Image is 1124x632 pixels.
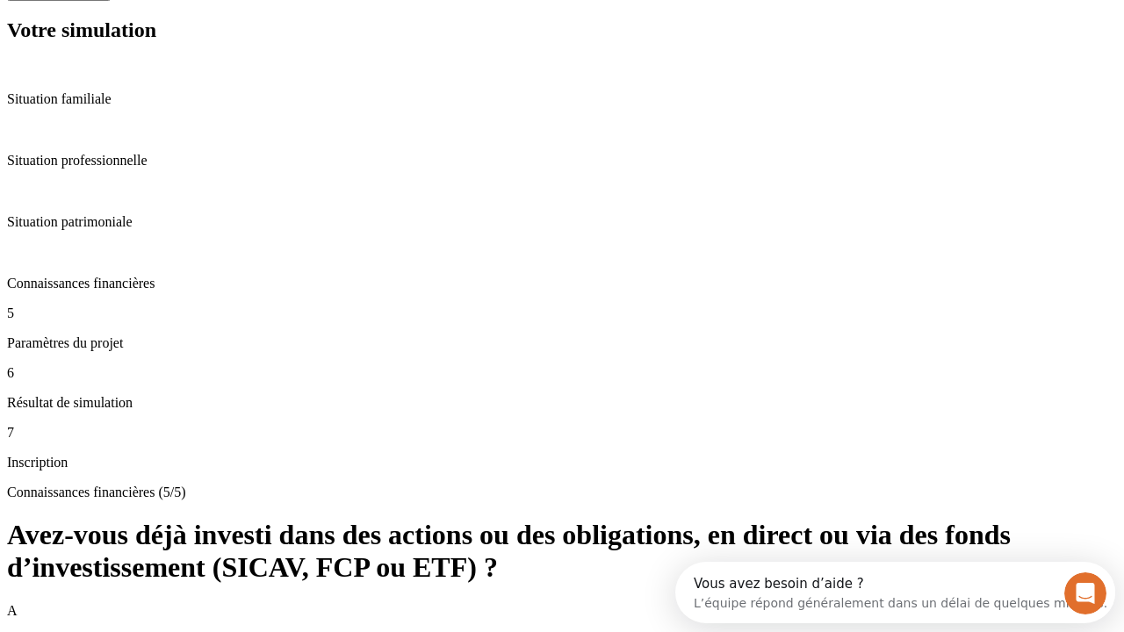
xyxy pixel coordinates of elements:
div: Ouvrir le Messenger Intercom [7,7,484,55]
p: 7 [7,425,1117,441]
p: 5 [7,305,1117,321]
iframe: Intercom live chat discovery launcher [675,562,1115,623]
div: L’équipe répond généralement dans un délai de quelques minutes. [18,29,432,47]
p: Connaissances financières [7,276,1117,291]
p: A [7,603,1117,619]
p: Situation professionnelle [7,153,1117,169]
div: Vous avez besoin d’aide ? [18,15,432,29]
p: Résultat de simulation [7,395,1117,411]
p: Connaissances financières (5/5) [7,485,1117,500]
h1: Avez-vous déjà investi dans des actions ou des obligations, en direct ou via des fonds d’investis... [7,519,1117,584]
p: Situation familiale [7,91,1117,107]
h2: Votre simulation [7,18,1117,42]
iframe: Intercom live chat [1064,572,1106,614]
p: 6 [7,365,1117,381]
p: Paramètres du projet [7,335,1117,351]
p: Inscription [7,455,1117,470]
p: Situation patrimoniale [7,214,1117,230]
